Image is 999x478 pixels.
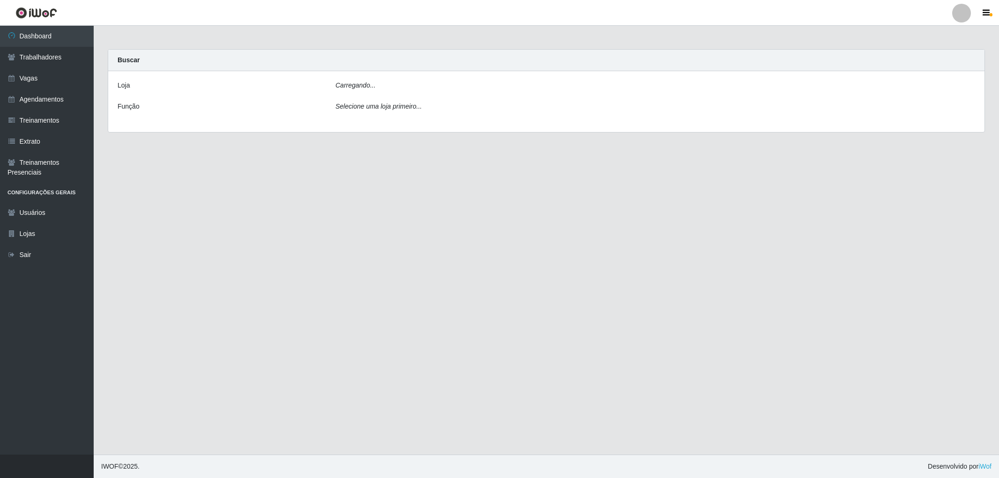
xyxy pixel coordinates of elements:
label: Loja [118,81,130,90]
span: © 2025 . [101,462,140,471]
i: Carregando... [335,81,376,89]
i: Selecione uma loja primeiro... [335,103,422,110]
span: IWOF [101,463,118,470]
label: Função [118,102,140,111]
a: iWof [978,463,992,470]
span: Desenvolvido por [928,462,992,471]
strong: Buscar [118,56,140,64]
img: CoreUI Logo [15,7,57,19]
